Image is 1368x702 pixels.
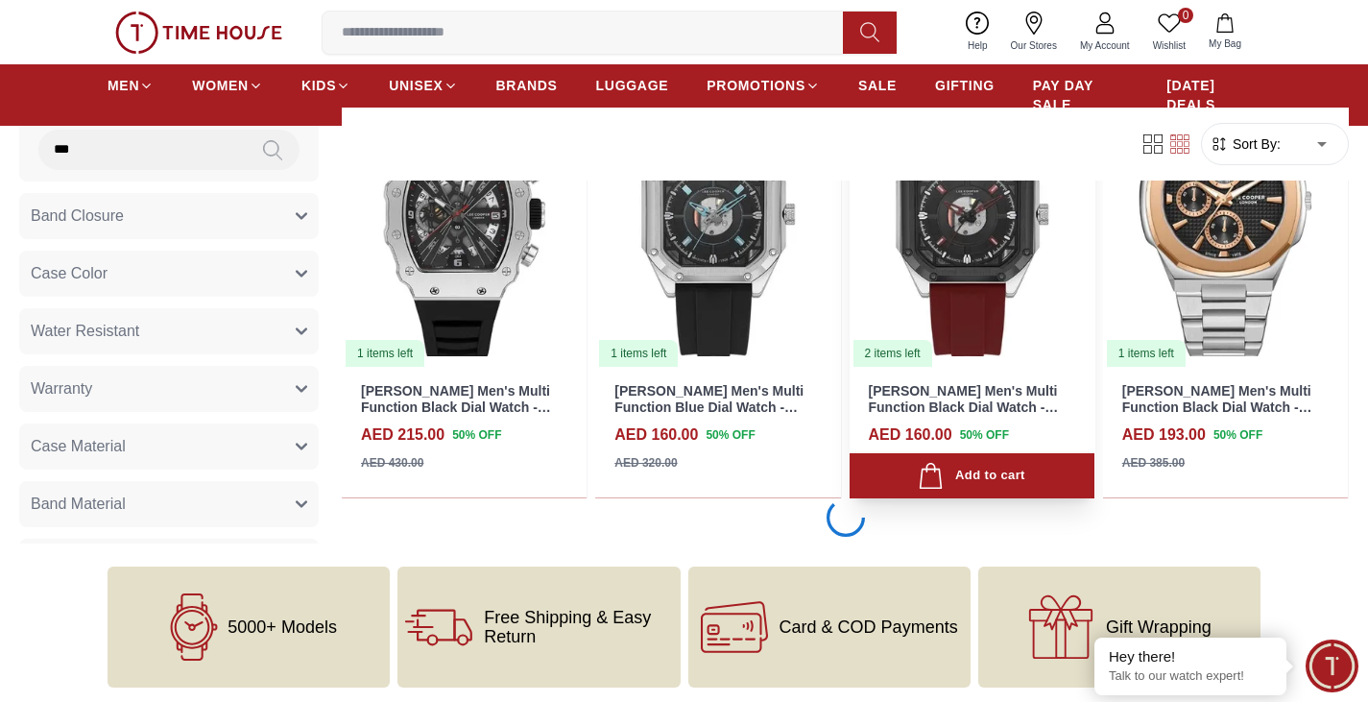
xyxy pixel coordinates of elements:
a: Help [956,8,999,57]
span: Wishlist [1145,38,1193,53]
span: SALE [858,76,897,95]
a: Lee Cooper Men's Multi Function Black Dial Watch - LC08047.5501 items left [1103,60,1348,369]
button: My Bag [1197,10,1253,55]
span: 5000+ Models [228,617,337,637]
img: ... [115,12,282,54]
div: AED 385.00 [1122,454,1185,472]
span: [DATE] DEALS [1166,76,1260,114]
span: My Account [1072,38,1138,53]
div: 2 items left [853,340,932,367]
div: 1 items left [346,340,424,367]
span: Card & COD Payments [780,617,958,637]
button: Band Closure [19,193,319,239]
h4: AED 215.00 [361,424,444,447]
span: Sort By: [1229,134,1281,154]
span: WOMEN [192,76,249,95]
button: Warranty [19,366,319,412]
h4: AED 193.00 [1122,424,1206,447]
button: Add to cart [850,453,1094,498]
span: Band Material [31,493,126,516]
a: [PERSON_NAME] Men's Multi Function Black Dial Watch - LC08047.550 [1122,383,1312,431]
a: SALE [858,68,897,103]
div: Add to cart [918,463,1024,489]
span: Our Stores [1003,38,1065,53]
span: UNISEX [389,76,443,95]
span: 50 % OFF [1213,426,1262,444]
span: Gift Wrapping [1106,617,1212,637]
img: Lee Cooper Men's Multi Function Black Dial Watch - LC08062.351 [342,60,587,369]
p: Talk to our watch expert! [1109,668,1272,685]
a: PAY DAY SALE [1033,68,1128,122]
img: Lee Cooper Men's Multi Function Black Dial Watch - LC08061.388 [850,60,1094,369]
div: 1 items left [599,340,678,367]
div: Chat Widget [1306,640,1358,692]
a: Lee Cooper Men's Multi Function Black Dial Watch - LC08061.3882 items left [850,60,1094,369]
div: Hey there! [1109,647,1272,666]
div: AED 430.00 [361,454,423,472]
button: Band Material [19,481,319,527]
a: 0Wishlist [1141,8,1197,57]
span: Case Color [31,262,108,285]
a: Lee Cooper Men's Multi Function Black Dial Watch - LC08062.3511 items left [342,60,587,369]
h4: AED 160.00 [614,424,698,447]
span: Band Closure [31,205,124,228]
a: BRANDS [496,68,558,103]
button: Display Type [19,539,319,585]
a: PROMOTIONS [707,68,820,103]
a: GIFTING [935,68,995,103]
button: Water Resistant [19,308,319,354]
span: KIDS [301,76,336,95]
a: MEN [108,68,154,103]
span: PROMOTIONS [707,76,805,95]
span: My Bag [1201,36,1249,51]
a: [PERSON_NAME] Men's Multi Function Blue Dial Watch - LC08061.399 [614,383,804,431]
span: Help [960,38,996,53]
span: BRANDS [496,76,558,95]
a: [DATE] DEALS [1166,68,1260,122]
span: Warranty [31,377,92,400]
img: Lee Cooper Men's Multi Function Black Dial Watch - LC08047.550 [1103,60,1348,369]
span: LUGGAGE [596,76,669,95]
span: Water Resistant [31,320,139,343]
a: UNISEX [389,68,457,103]
button: Case Color [19,251,319,297]
span: 0 [1178,8,1193,23]
img: Lee Cooper Men's Multi Function Blue Dial Watch - LC08061.399 [595,60,840,369]
span: Case Material [31,435,126,458]
span: 50 % OFF [452,426,501,444]
a: KIDS [301,68,350,103]
a: WOMEN [192,68,263,103]
a: LUGGAGE [596,68,669,103]
span: 50 % OFF [960,426,1009,444]
a: Our Stores [999,8,1068,57]
button: Sort By: [1210,134,1281,154]
span: Free Shipping & Easy Return [484,608,672,646]
div: 1 items left [1107,340,1186,367]
button: Case Material [19,424,319,470]
span: GIFTING [935,76,995,95]
div: AED 320.00 [614,454,677,472]
span: 50 % OFF [706,426,755,444]
a: [PERSON_NAME] Men's Multi Function Black Dial Watch - LC08061.388 [869,383,1059,431]
a: [PERSON_NAME] Men's Multi Function Black Dial Watch - LC08062.351 [361,383,551,431]
a: Lee Cooper Men's Multi Function Blue Dial Watch - LC08061.3991 items left [595,60,840,369]
h4: AED 160.00 [869,424,952,447]
span: PAY DAY SALE [1033,76,1128,114]
span: MEN [108,76,139,95]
